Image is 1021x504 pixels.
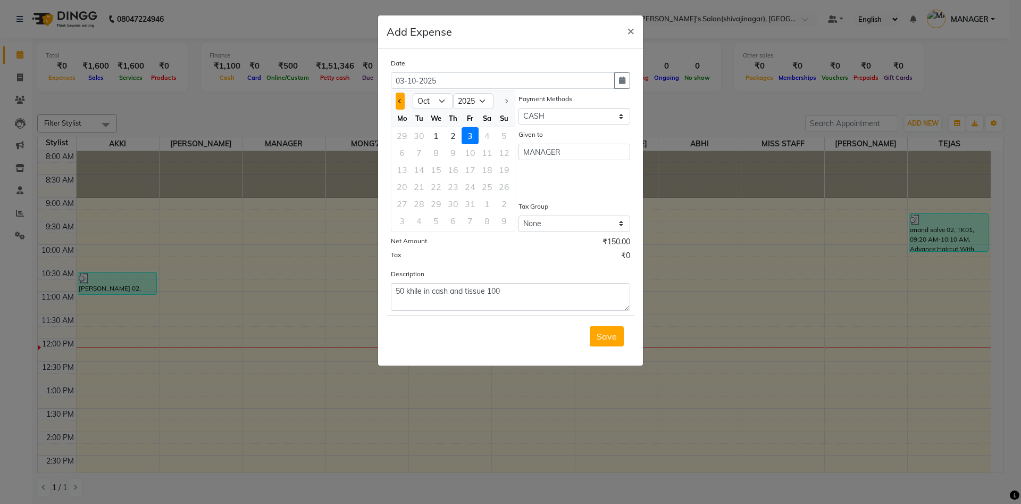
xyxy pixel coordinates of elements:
[394,127,411,144] div: Monday, September 29, 2025
[518,202,548,211] label: Tax Group
[391,269,424,279] label: Description
[411,127,428,144] div: 30
[518,94,572,104] label: Payment Methods
[445,127,462,144] div: 2
[602,236,630,250] span: ₹150.00
[453,93,493,109] select: Select year
[496,110,513,127] div: Su
[597,331,617,342] span: Save
[518,130,543,139] label: Given to
[391,250,401,260] label: Tax
[428,110,445,127] div: We
[445,110,462,127] div: Th
[411,110,428,127] div: Tu
[391,236,427,246] label: Net Amount
[396,93,405,110] button: Previous month
[462,127,479,144] div: Friday, October 3, 2025
[428,127,445,144] div: 1
[462,110,479,127] div: Fr
[621,250,630,264] span: ₹0
[394,127,411,144] div: 29
[413,93,453,109] select: Select month
[445,127,462,144] div: Thursday, October 2, 2025
[428,127,445,144] div: Wednesday, October 1, 2025
[394,110,411,127] div: Mo
[387,24,452,40] h5: Add Expense
[618,15,643,45] button: Close
[590,326,624,346] button: Save
[627,22,634,38] span: ×
[479,110,496,127] div: Sa
[462,127,479,144] div: 3
[518,144,630,160] input: Given to
[391,59,405,68] label: Date
[411,127,428,144] div: Tuesday, September 30, 2025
